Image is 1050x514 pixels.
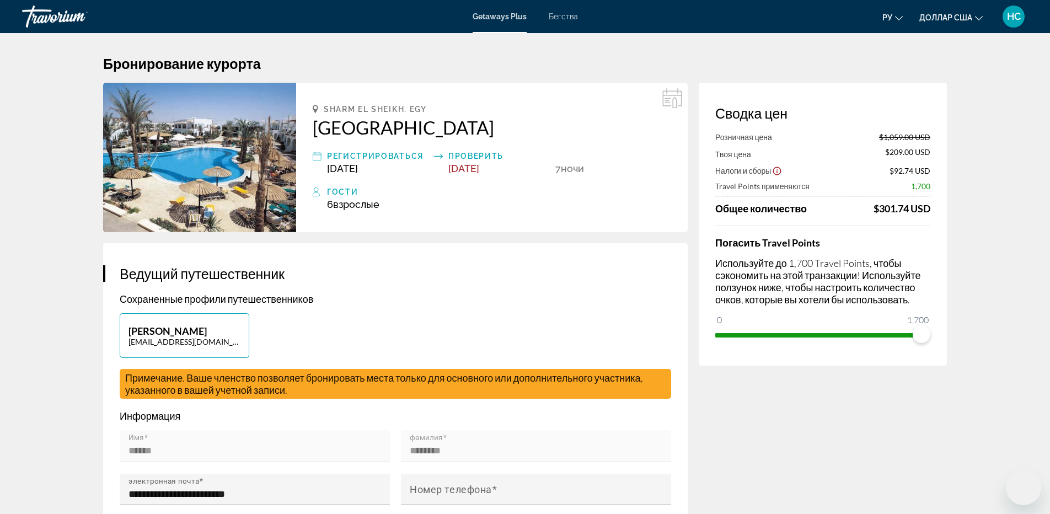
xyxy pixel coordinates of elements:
span: ngx-slider [913,325,930,343]
ngx-slider: ngx-slider [715,333,930,335]
button: [PERSON_NAME][EMAIL_ADDRESS][DOMAIN_NAME] [120,313,249,358]
span: Sharm El Sheikh, EGY [324,105,427,114]
span: 0 [715,313,724,326]
p: Информация [120,410,671,422]
a: Getaways Plus [473,12,527,21]
iframe: Кнопка запуска окна обмена сообщениями [1006,470,1041,505]
div: Проверить [448,149,550,163]
span: Общее количество [715,202,807,215]
h4: Погасить Travel Points [715,237,930,249]
span: 1,700 [911,181,930,191]
h1: Бронирование курорта [103,55,947,72]
p: [PERSON_NAME] [128,325,240,337]
h3: Сводка цен [715,105,930,121]
button: Изменить валюту [919,9,983,25]
span: 7 [555,163,561,174]
span: 6 [327,199,379,210]
mat-label: электронная почта [128,477,200,486]
p: [EMAIL_ADDRESS][DOMAIN_NAME] [128,337,240,346]
a: Травориум [22,2,132,31]
font: ру [882,13,892,22]
span: $92.74 USD [890,166,930,175]
span: Розничная цена [715,132,772,142]
button: Изменить язык [882,9,903,25]
button: Меню пользователя [999,5,1028,28]
mat-label: фамилия [410,433,443,442]
span: Примечание. Ваше членство позволяет бронировать места только для основного или дополнительного уч... [125,372,643,396]
span: $1,059.00 USD [879,132,930,142]
mat-label: Имя [128,433,144,442]
span: Travel Points применяются [715,181,810,191]
a: Бегства [549,12,578,21]
p: Сохраненные профили путешественников [120,293,671,305]
button: Show Taxes and Fees disclaimer [772,165,782,175]
span: ночи [561,163,584,174]
a: [GEOGRAPHIC_DATA] [313,116,671,138]
span: Налоги и сборы [715,166,771,175]
div: Гости [327,185,671,199]
span: 1,700 [906,313,930,326]
font: доллар США [919,13,972,22]
p: Используйте до 1,700 Travel Points, чтобы сэкономить на этой транзакции! Используйте ползунок ниж... [715,257,930,306]
div: Регистрироваться [327,149,428,163]
span: Взрослые [333,199,379,210]
mat-label: Номер телефона [410,484,492,495]
span: [DATE] [327,163,358,174]
span: Твоя цена [715,149,751,159]
font: НС [1007,10,1021,22]
div: $301.74 USD [874,202,930,215]
button: Show Taxes and Fees breakdown [715,165,782,176]
span: [DATE] [448,163,479,174]
img: Dive Inn Resort [103,83,296,232]
span: $209.00 USD [885,147,930,159]
h3: Ведущий путешественник [120,265,671,282]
